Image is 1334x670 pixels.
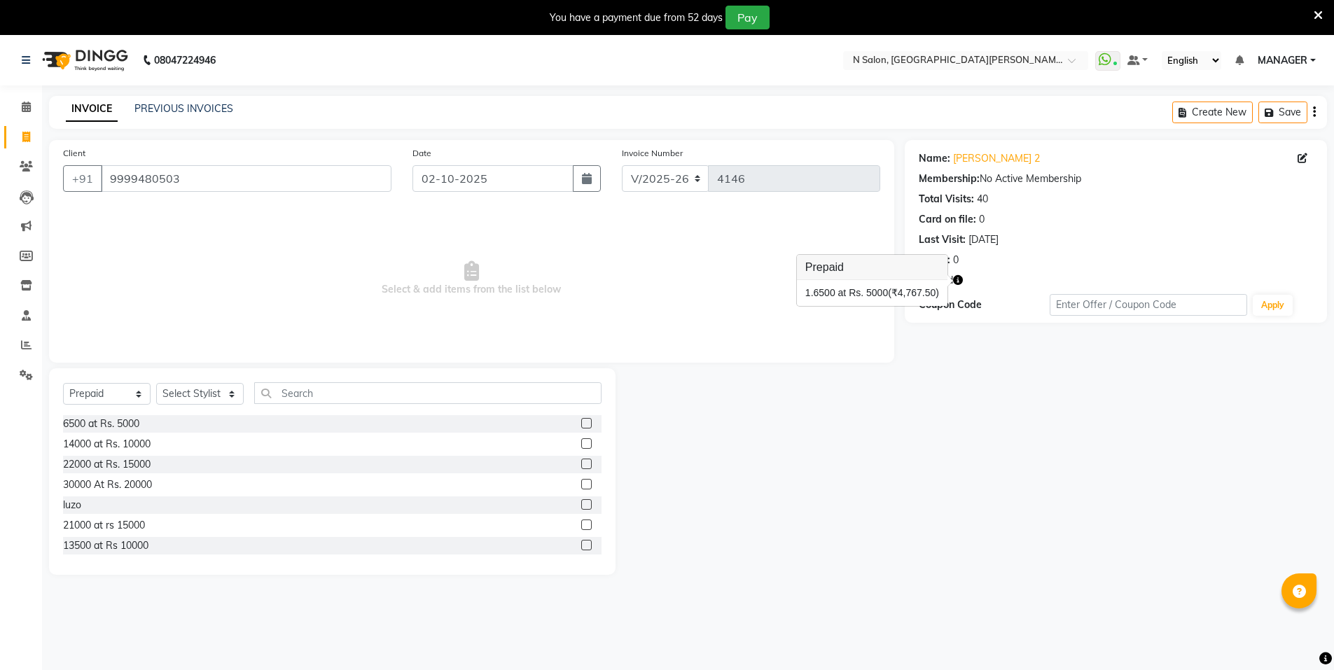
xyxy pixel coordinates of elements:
div: 6500 at Rs. 5000 [63,417,139,431]
div: [DATE] [968,232,999,247]
div: 0 [979,212,985,227]
div: 40 [977,192,988,207]
button: Create New [1172,102,1253,123]
button: Save [1258,102,1307,123]
span: Select & add items from the list below [63,209,880,349]
div: Total Visits: [919,192,974,207]
img: logo [36,41,132,80]
div: 6500 at Rs. 5000 [805,286,939,300]
span: MANAGER [1258,53,1307,68]
label: Date [412,147,431,160]
div: No Active Membership [919,172,1313,186]
div: Last Visit: [919,232,966,247]
div: 14000 at Rs. 10000 [63,437,151,452]
div: Membership: [919,172,980,186]
div: Name: [919,151,950,166]
div: Points: [919,253,950,267]
button: Pay [725,6,770,29]
label: Client [63,147,85,160]
input: Enter Offer / Coupon Code [1050,294,1247,316]
span: (₹4,767.50) [888,287,939,298]
button: +91 [63,165,102,192]
div: 30000 At Rs. 20000 [63,477,152,492]
div: Coupon Code [919,298,1050,312]
div: 22000 at Rs. 15000 [63,457,151,472]
a: [PERSON_NAME] 2 [953,151,1040,166]
div: 0 [953,253,959,267]
iframe: chat widget [1275,614,1320,656]
div: luzo [63,498,81,512]
span: 1. [805,287,814,298]
div: Card on file: [919,212,976,227]
b: 08047224946 [154,41,216,80]
div: You have a payment due from 52 days [550,11,723,25]
div: 13500 at Rs 10000 [63,538,148,553]
div: 21000 at rs 15000 [63,518,145,533]
label: Invoice Number [622,147,683,160]
a: PREVIOUS INVOICES [134,102,233,115]
a: INVOICE [66,97,118,122]
input: Search [254,382,602,404]
h3: Prepaid [797,255,947,280]
button: Apply [1253,295,1293,316]
input: Search by Name/Mobile/Email/Code [101,165,391,192]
